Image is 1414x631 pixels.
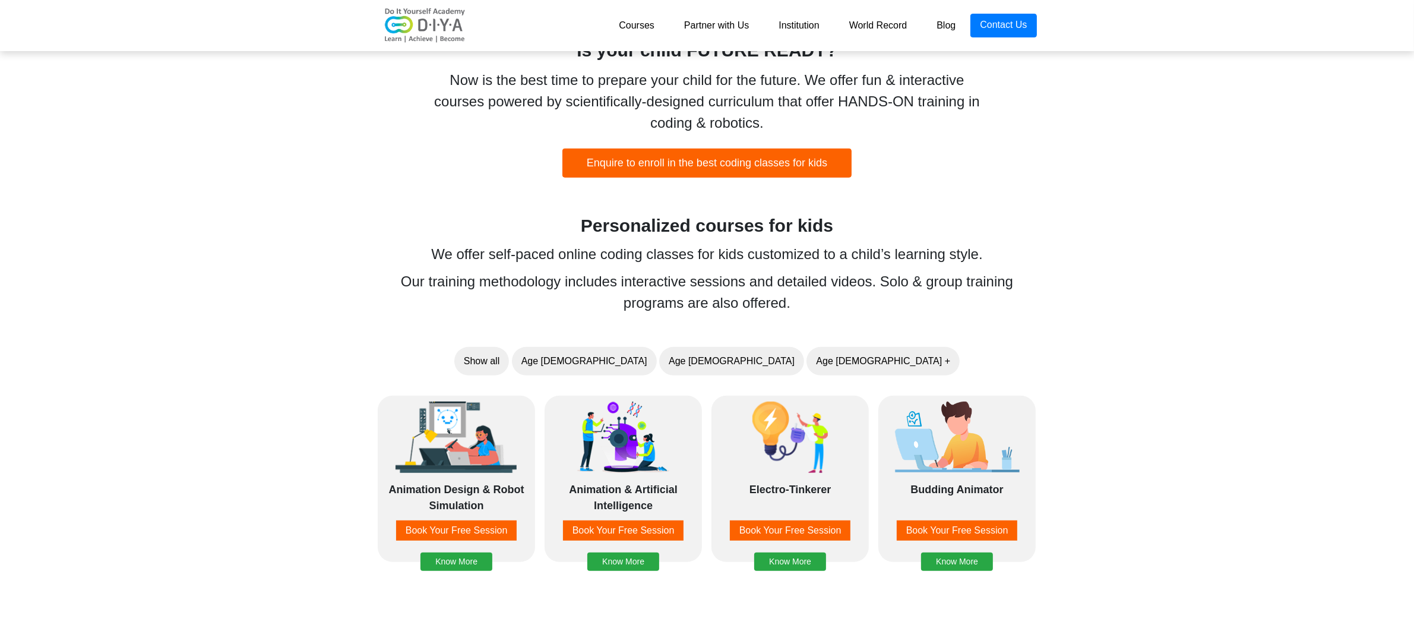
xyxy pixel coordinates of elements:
div: Personalized courses for kids [373,212,1042,239]
img: logo-v2.png [378,8,473,43]
button: Enquire to enroll in the best coding classes for kids [562,149,852,178]
button: Age [DEMOGRAPHIC_DATA] + [806,347,960,376]
button: Know More [420,553,492,571]
button: Book Your Free Session [730,520,851,541]
button: Age [DEMOGRAPHIC_DATA] [659,347,804,376]
a: Know More [420,542,492,553]
a: Know More [587,542,659,553]
a: Know More [754,542,826,553]
div: Animation & Artificial Intelligence [551,482,696,512]
a: Book Your Free Session [884,520,1030,541]
a: Courses [604,14,669,37]
a: World Record [834,14,922,37]
a: Enquire to enroll in the best coding classes for kids [562,157,852,168]
button: Know More [922,553,994,571]
button: Show all [454,347,509,376]
a: Contact Us [970,14,1036,37]
a: Book Your Free Session [551,520,696,541]
a: Know More [922,542,994,553]
div: Electro-Tinkerer [717,482,863,512]
a: Book Your Free Session [717,520,863,541]
button: Know More [587,553,659,571]
button: Book Your Free Session [396,520,517,541]
button: Book Your Free Session [563,520,684,541]
div: Now is the best time to prepare your child for the future. We offer fun & interactive courses pow... [425,70,989,134]
a: Book Your Free Session [384,520,529,541]
div: Animation Design & Robot Simulation [384,482,529,512]
button: Age [DEMOGRAPHIC_DATA] [512,347,657,376]
a: Blog [922,14,970,37]
div: We offer self-paced online coding classes for kids customized to a child’s learning style. [373,244,1042,265]
button: Know More [754,553,826,571]
button: Book Your Free Session [897,520,1018,541]
div: Our training methodology includes interactive sessions and detailed videos. Solo & group training... [373,271,1042,314]
a: Institution [764,14,834,37]
a: Partner with Us [669,14,764,37]
div: Budding Animator [884,482,1030,512]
